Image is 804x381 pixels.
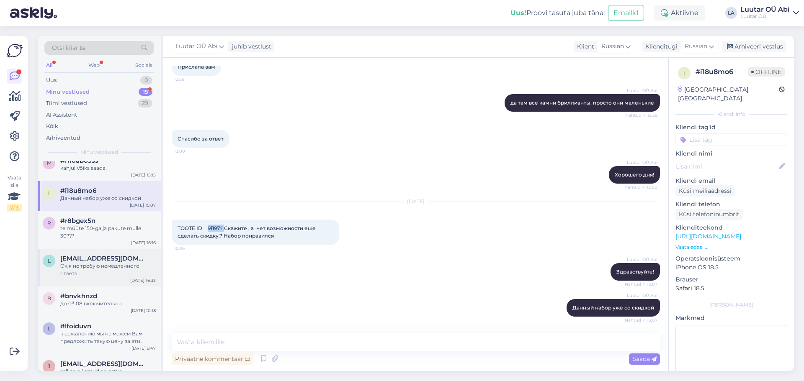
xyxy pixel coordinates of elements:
[685,42,707,51] span: Russian
[175,42,217,51] span: Luutar OÜ Abi
[740,6,790,13] div: Luutar OÜ Abi
[608,5,644,21] button: Emailid
[676,162,778,171] input: Lisa nimi
[675,110,787,118] div: Kliendi info
[60,300,156,307] div: до 03.08 включительно
[696,67,748,77] div: # i18u8mo6
[60,330,156,345] div: к сожалению мы не можем Вам предложить такую цену за эти велосипеды
[131,307,156,314] div: [DATE] 10:18
[615,171,654,178] span: Хорошего дня!
[7,204,22,212] div: 2 / 3
[174,245,206,251] span: 15:06
[47,220,51,226] span: r
[7,174,22,212] div: Vaata siia
[174,76,206,82] span: 12:55
[46,76,57,84] div: Uus
[675,123,787,132] p: Kliendi tag'id
[139,88,152,96] div: 15
[616,268,654,275] span: Здравствуйте!
[174,148,206,154] span: 13:00
[60,262,156,277] div: Ок,я не требую немедленного ответа.
[510,8,605,18] div: Proovi tasuta juba täna:
[229,42,271,51] div: juhib vestlust
[48,258,51,264] span: l
[510,100,654,106] span: да там все камни бриллианты, просто они маленькие
[48,363,50,369] span: j
[131,240,156,246] div: [DATE] 16:16
[172,353,253,365] div: Privaatne kommentaar
[131,345,156,351] div: [DATE] 9:47
[675,301,787,309] div: [PERSON_NAME]
[675,149,787,158] p: Kliendi nimi
[675,200,787,209] p: Kliendi telefon
[625,281,657,287] span: Nähtud ✓ 15:07
[625,112,657,118] span: Nähtud ✓ 12:59
[626,292,657,299] span: Luutar OÜ Abi
[626,87,657,94] span: Luutar OÜ Abi
[675,223,787,232] p: Klienditeekond
[675,254,787,263] p: Operatsioonisüsteem
[748,67,785,77] span: Offline
[172,198,660,205] div: [DATE]
[675,263,787,272] p: iPhone OS 18.5
[46,88,90,96] div: Minu vestlused
[60,255,147,262] span: lanasv2@hotmail.com
[626,159,657,166] span: Luutar OÜ Abi
[60,322,91,330] span: #lfoiduvn
[572,304,654,311] span: Данный набор уже со скидкой
[87,60,101,71] div: Web
[178,225,317,239] span: TOOTE ID 911974 Скажите , а нет возможности еще сделать скидку.? Набор понравился
[138,99,152,107] div: 29
[675,314,787,322] p: Märkmed
[60,164,156,172] div: kahju! Võiks saada.
[740,6,799,20] a: Luutar OÜ AbiLuutar OÜ
[626,256,657,263] span: Luutar OÜ Abi
[725,7,737,19] div: LA
[60,292,97,300] span: #bnvkhnzd
[46,134,80,142] div: Arhiveeritud
[60,368,156,375] div: selline oli antud arvestus
[48,190,50,196] span: i
[740,13,790,20] div: Luutar OÜ
[624,184,657,190] span: Nähtud ✓ 13:00
[60,360,147,368] span: j.beljajeva@gmail.com
[131,172,156,178] div: [DATE] 15:15
[632,355,657,363] span: Saada
[46,122,58,130] div: Kõik
[44,60,54,71] div: All
[642,42,678,51] div: Klienditugi
[130,277,156,284] div: [DATE] 16:33
[675,209,743,220] div: Küsi telefoninumbrit
[683,70,685,76] span: i
[675,243,787,251] p: Vaata edasi ...
[675,185,735,197] div: Küsi meiliaadressi
[625,317,657,323] span: Nähtud ✓ 15:07
[46,99,87,107] div: Tiimi vestlused
[675,133,787,146] input: Lisa tag
[675,233,741,240] a: [URL][DOMAIN_NAME]
[675,284,787,293] p: Safari 18.5
[60,225,156,240] div: te müüte 150-ga ja pakute mulle 30???
[134,60,154,71] div: Socials
[48,325,51,332] span: l
[46,111,77,119] div: AI Assistent
[178,64,215,70] span: Прислала вам
[7,43,23,59] img: Askly Logo
[510,9,526,17] b: Uus!
[722,41,786,52] div: Arhiveeri vestlus
[675,275,787,284] p: Brauser
[601,42,624,51] span: Russian
[52,43,85,52] span: Otsi kliente
[60,194,156,202] div: Данный набор уже со скидкой
[80,148,118,156] span: Minu vestlused
[675,176,787,185] p: Kliendi email
[60,187,96,194] span: #i18u8mo6
[574,42,594,51] div: Klient
[178,136,224,142] span: Спасибо за ответ
[47,160,52,166] span: m
[130,202,156,208] div: [DATE] 15:07
[678,85,779,103] div: [GEOGRAPHIC_DATA], [GEOGRAPHIC_DATA]
[654,5,705,20] div: Aktiivne
[47,295,51,302] span: b
[60,217,95,225] span: #r8bgex5n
